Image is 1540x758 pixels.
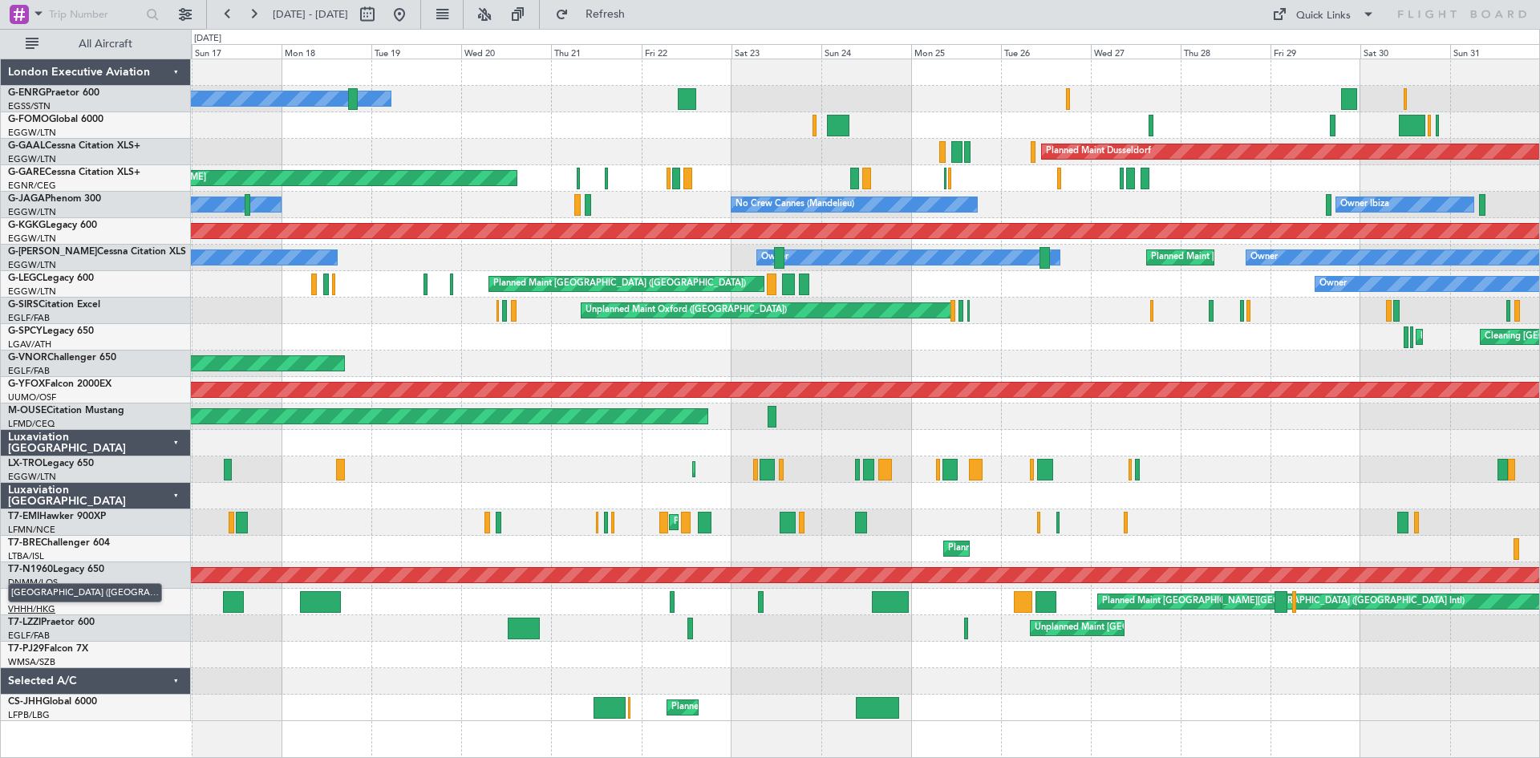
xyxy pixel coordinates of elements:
a: EGSS/STN [8,100,51,112]
div: Planned Maint Warsaw ([GEOGRAPHIC_DATA]) [948,537,1141,561]
a: EGLF/FAB [8,365,50,377]
div: Planned Maint [GEOGRAPHIC_DATA] ([GEOGRAPHIC_DATA]) [493,272,746,296]
a: G-YFOXFalcon 2000EX [8,379,111,389]
span: [DATE] - [DATE] [273,7,348,22]
a: G-JAGAPhenom 300 [8,194,101,204]
span: Refresh [572,9,639,20]
span: T7-EMI [8,512,39,521]
div: Owner [1319,272,1347,296]
a: G-LEGCLegacy 600 [8,274,94,283]
span: All Aircraft [42,39,169,50]
span: G-SPCY [8,326,43,336]
a: EGGW/LTN [8,127,56,139]
div: Mon 25 [911,44,1001,59]
span: T7-BRE [8,538,41,548]
div: Wed 20 [461,44,551,59]
div: Planned Maint Dusseldorf [1046,140,1151,164]
span: CS-JHH [8,697,43,707]
div: Thu 21 [551,44,641,59]
a: LX-TROLegacy 650 [8,459,94,468]
span: T7-LZZI [8,618,41,627]
span: LX-TRO [8,459,43,468]
a: EGGW/LTN [8,206,56,218]
span: G-[PERSON_NAME] [8,247,97,257]
div: [PERSON_NAME][GEOGRAPHIC_DATA] ([GEOGRAPHIC_DATA] Intl) [1185,590,1465,614]
a: DNMM/LOS [8,577,58,589]
div: Planned Maint [GEOGRAPHIC_DATA] ([GEOGRAPHIC_DATA] Intl) [1102,590,1370,614]
span: G-LEGC [8,274,43,283]
div: Sun 24 [821,44,911,59]
span: [GEOGRAPHIC_DATA] ([GEOGRAPHIC_DATA] Intl) [8,583,162,603]
a: EGGW/LTN [8,153,56,165]
a: G-SIRSCitation Excel [8,300,100,310]
span: G-YFOX [8,379,45,389]
a: EGGW/LTN [8,233,56,245]
a: T7-BREChallenger 604 [8,538,110,548]
a: EGGW/LTN [8,471,56,483]
div: Sat 23 [731,44,821,59]
a: G-FOMOGlobal 6000 [8,115,103,124]
a: EGLF/FAB [8,630,50,642]
a: T7-EMIHawker 900XP [8,512,106,521]
a: T7-LZZIPraetor 600 [8,618,95,627]
span: G-GARE [8,168,45,177]
a: G-VNORChallenger 650 [8,353,116,363]
div: Fri 29 [1270,44,1360,59]
span: G-GAAL [8,141,45,151]
div: Unplanned Maint [GEOGRAPHIC_DATA] ([GEOGRAPHIC_DATA]) [1035,616,1299,640]
a: G-GARECessna Citation XLS+ [8,168,140,177]
span: G-VNOR [8,353,47,363]
div: Owner [1250,245,1278,270]
div: Tue 19 [371,44,461,59]
div: Owner Ibiza [1340,193,1389,217]
button: Quick Links [1264,2,1383,27]
div: Sun 17 [192,44,282,59]
button: All Aircraft [18,31,174,57]
span: G-FOMO [8,115,49,124]
a: G-SPCYLegacy 650 [8,326,94,336]
a: WMSA/SZB [8,656,55,668]
a: LFMD/CEQ [8,418,55,430]
a: CS-JHHGlobal 6000 [8,697,97,707]
a: T7-PJ29Falcon 7X [8,644,88,654]
a: G-ENRGPraetor 600 [8,88,99,98]
a: LGAV/ATH [8,338,51,351]
div: Thu 28 [1181,44,1270,59]
div: Owner [761,245,788,270]
a: G-[PERSON_NAME]Cessna Citation XLS [8,247,186,257]
a: LFPB/LBG [8,709,50,721]
div: Sun 31 [1450,44,1540,59]
div: Planned Maint [GEOGRAPHIC_DATA] ([GEOGRAPHIC_DATA]) [1151,245,1404,270]
div: Tue 26 [1001,44,1091,59]
div: Quick Links [1296,8,1351,24]
a: T7-N1960Legacy 650 [8,565,104,574]
div: Sat 30 [1360,44,1450,59]
a: M-OUSECitation Mustang [8,406,124,415]
a: EGNR/CEG [8,180,56,192]
div: [DATE] [194,32,221,46]
div: Fri 22 [642,44,731,59]
div: Planned Maint [PERSON_NAME] [674,510,808,534]
a: EGLF/FAB [8,312,50,324]
span: M-OUSE [8,406,47,415]
a: G-GAALCessna Citation XLS+ [8,141,140,151]
a: VHHH/HKG[GEOGRAPHIC_DATA] ([GEOGRAPHIC_DATA] Intl) [8,603,55,615]
div: Wed 27 [1091,44,1181,59]
span: G-KGKG [8,221,46,230]
div: Planned Maint [GEOGRAPHIC_DATA] ([GEOGRAPHIC_DATA]) [671,695,924,719]
span: T7-N1960 [8,565,53,574]
a: EGGW/LTN [8,259,56,271]
span: G-ENRG [8,88,46,98]
span: T7-PJ29 [8,644,44,654]
button: Refresh [548,2,644,27]
a: UUMO/OSF [8,391,56,403]
span: G-SIRS [8,300,38,310]
a: LTBA/ISL [8,550,44,562]
div: Mon 18 [282,44,371,59]
span: G-JAGA [8,194,45,204]
a: LFMN/NCE [8,524,55,536]
div: Unplanned Maint Oxford ([GEOGRAPHIC_DATA]) [586,298,787,322]
div: No Crew Cannes (Mandelieu) [736,193,854,217]
input: Trip Number [49,2,141,26]
a: G-KGKGLegacy 600 [8,221,97,230]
